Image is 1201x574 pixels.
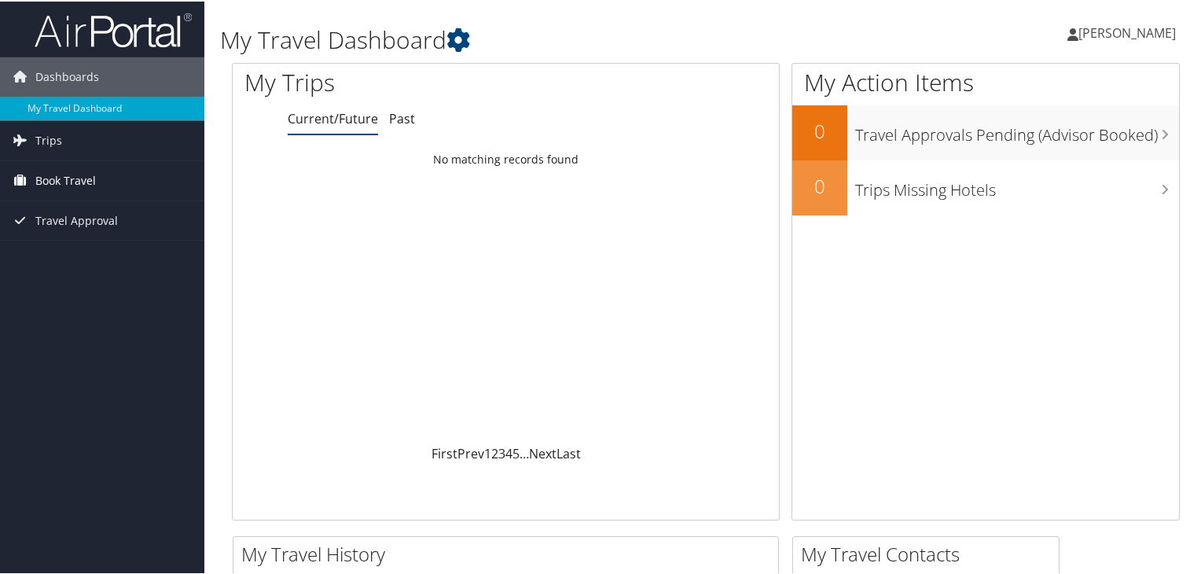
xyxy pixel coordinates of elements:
[792,116,847,143] h2: 0
[241,539,778,566] h2: My Travel History
[35,56,99,95] span: Dashboards
[792,171,847,198] h2: 0
[1067,8,1192,55] a: [PERSON_NAME]
[389,109,415,126] a: Past
[792,64,1179,98] h1: My Action Items
[220,22,868,55] h1: My Travel Dashboard
[244,64,540,98] h1: My Trips
[35,10,192,47] img: airportal-logo.png
[512,443,520,461] a: 5
[35,120,62,159] span: Trips
[457,443,484,461] a: Prev
[35,160,96,199] span: Book Travel
[498,443,505,461] a: 3
[288,109,378,126] a: Current/Future
[855,115,1179,145] h3: Travel Approvals Pending (Advisor Booked)
[432,443,457,461] a: First
[491,443,498,461] a: 2
[1078,23,1176,40] span: [PERSON_NAME]
[556,443,581,461] a: Last
[529,443,556,461] a: Next
[792,159,1179,214] a: 0Trips Missing Hotels
[505,443,512,461] a: 4
[35,200,118,239] span: Travel Approval
[792,104,1179,159] a: 0Travel Approvals Pending (Advisor Booked)
[484,443,491,461] a: 1
[233,144,779,172] td: No matching records found
[855,170,1179,200] h3: Trips Missing Hotels
[801,539,1059,566] h2: My Travel Contacts
[520,443,529,461] span: …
